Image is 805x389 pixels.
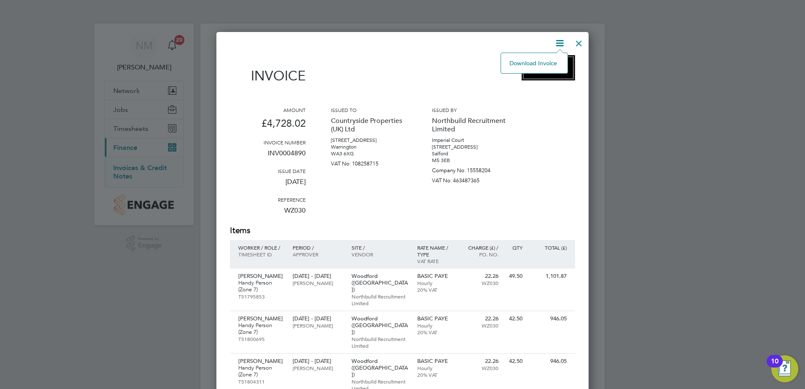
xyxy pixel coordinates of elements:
p: VAT No: 108258715 [331,157,407,167]
div: 10 [771,361,778,372]
p: 22.26 [462,273,498,280]
p: Woodford ([GEOGRAPHIC_DATA]) [352,358,409,378]
p: 20% VAT [417,329,454,336]
p: Hourly [417,280,454,286]
p: BASIC PAYE [417,273,454,280]
p: Charge (£) / [462,244,498,251]
p: Worker / Role / [238,244,284,251]
p: [DATE] - [DATE] [293,358,343,365]
p: Salford [432,150,508,157]
p: Imperial Court [432,137,508,144]
p: BASIC PAYE [417,358,454,365]
h3: Invoice number [230,139,306,146]
p: TS1804311 [238,378,284,385]
p: WZ030 [462,280,498,286]
p: Vendor [352,251,409,258]
p: WZ030 [462,365,498,371]
p: Po. No. [462,251,498,258]
p: [DATE] [230,174,306,196]
p: Timesheet ID [238,251,284,258]
p: 49.50 [507,273,522,280]
p: [PERSON_NAME] [293,280,343,286]
p: Period / [293,244,343,251]
p: 20% VAT [417,371,454,378]
p: 946.05 [531,358,567,365]
p: Hourly [417,365,454,371]
p: Site / [352,244,409,251]
p: Total (£) [531,244,567,251]
p: Warrington [331,144,407,150]
p: 42.50 [507,358,522,365]
p: Countryside Properties (UK) Ltd [331,113,407,137]
h3: Reference [230,196,306,203]
p: [DATE] - [DATE] [293,273,343,280]
p: WA3 6XG [331,150,407,157]
p: Woodford ([GEOGRAPHIC_DATA]) [352,315,409,336]
h3: Issued to [331,107,407,113]
p: [PERSON_NAME] [293,365,343,371]
p: Northbuild Recruitment Limited [432,113,508,137]
p: VAT No: 463487365 [432,174,508,184]
p: VAT rate [417,258,454,264]
h1: Invoice [230,68,306,84]
p: [PERSON_NAME] [238,273,284,280]
h2: Items [230,225,575,237]
p: QTY [507,244,522,251]
p: [STREET_ADDRESS] [432,144,508,150]
p: Rate name / type [417,244,454,258]
p: [DATE] - [DATE] [293,315,343,322]
p: [PERSON_NAME] [238,315,284,322]
p: Northbuild Recruitment Limited [352,293,409,306]
h3: Issue date [230,168,306,174]
p: 22.26 [462,358,498,365]
h3: Issued by [432,107,508,113]
button: Open Resource Center, 10 new notifications [771,355,798,382]
p: 946.05 [531,315,567,322]
p: 22.26 [462,315,498,322]
p: Northbuild Recruitment Limited [352,336,409,349]
p: [PERSON_NAME] [238,358,284,365]
p: 42.50 [507,315,522,322]
h3: Amount [230,107,306,113]
p: 20% VAT [417,286,454,293]
p: Woodford ([GEOGRAPHIC_DATA]) [352,273,409,293]
p: TS1800695 [238,336,284,342]
p: WZ030 [230,203,306,225]
p: Hourly [417,322,454,329]
p: Approver [293,251,343,258]
p: Handy Person (Zone 7) [238,365,284,378]
p: Handy Person (Zone 7) [238,322,284,336]
p: £4,728.02 [230,113,306,139]
p: WZ030 [462,322,498,329]
li: Download Invoice [505,57,563,69]
p: Company No: 15558204 [432,164,508,174]
p: TS1795853 [238,293,284,300]
p: [STREET_ADDRESS] [331,137,407,144]
p: Handy Person (Zone 7) [238,280,284,293]
p: 1,101.87 [531,273,567,280]
p: [PERSON_NAME] [293,322,343,329]
p: INV0004890 [230,146,306,168]
p: BASIC PAYE [417,315,454,322]
p: M5 3EB [432,157,508,164]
